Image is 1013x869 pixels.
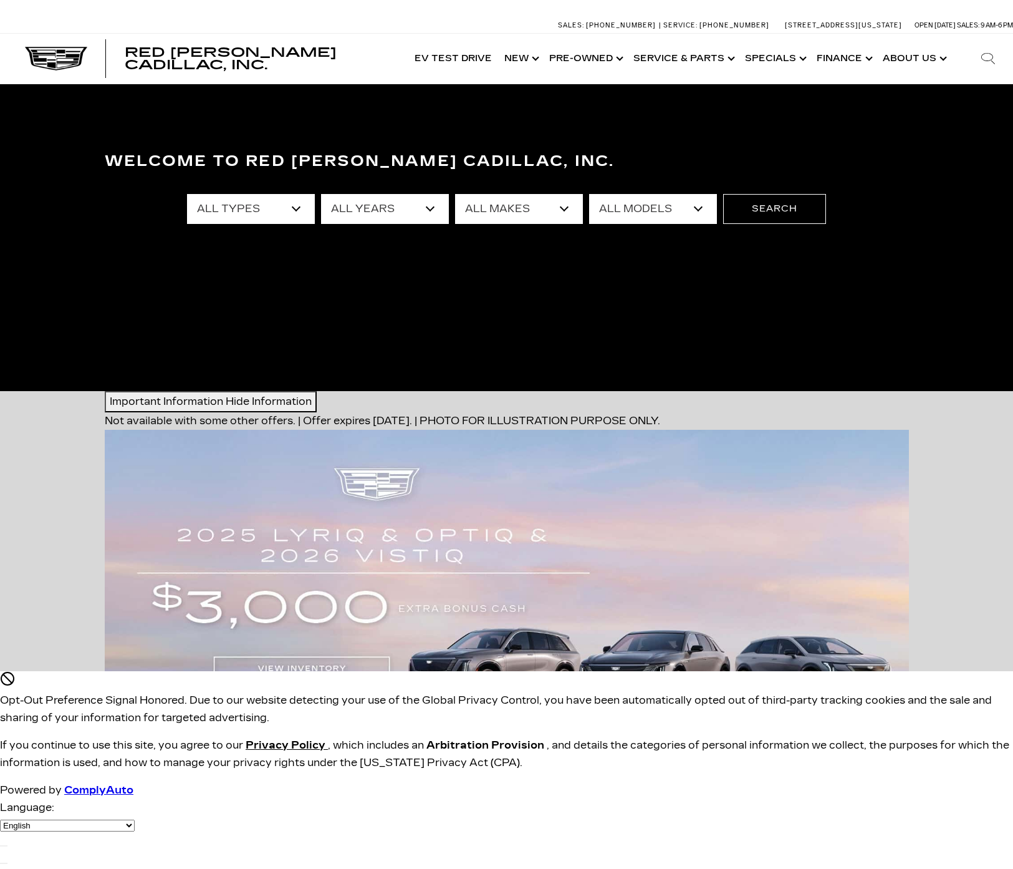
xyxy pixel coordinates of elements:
button: Search [723,194,826,224]
span: Sales: [957,21,979,29]
span: Service: [663,21,698,29]
a: Service: [PHONE_NUMBER] [659,22,772,29]
a: EV Test Drive [408,34,498,84]
img: Cadillac Dark Logo with Cadillac White Text [25,47,87,70]
h3: Welcome to Red [PERSON_NAME] Cadillac, Inc. [105,149,909,174]
select: Filter by model [589,194,717,224]
a: About Us [876,34,951,84]
span: Open [DATE] [915,21,956,29]
a: 2509-September-FOM-2025-cta-bonus-cash [105,593,909,604]
span: Important Information [110,396,223,407]
a: [STREET_ADDRESS][US_STATE] [785,21,902,29]
a: Privacy Policy [246,739,328,751]
span: Hide Information [226,396,312,407]
span: [PHONE_NUMBER] [586,21,656,29]
div: Not available with some other offers. | Offer expires [DATE]. | PHOTO FOR ILLUSTRATION PURPOSE ONLY. [105,412,909,430]
a: Finance [810,34,876,84]
a: Pre-Owned [543,34,627,84]
a: ComplyAuto [64,784,133,796]
a: Specials [739,34,810,84]
img: 2509-September-FOM-2025-cta-bonus-cash [105,430,909,770]
select: Filter by year [321,194,449,224]
span: [PHONE_NUMBER] [699,21,769,29]
select: Filter by type [187,194,315,224]
a: Sales: [PHONE_NUMBER] [558,22,659,29]
span: Sales: [558,21,584,29]
span: Red [PERSON_NAME] Cadillac, Inc. [125,45,337,72]
a: Service & Parts [627,34,739,84]
u: Privacy Policy [246,739,325,751]
a: Red [PERSON_NAME] Cadillac, Inc. [125,46,396,71]
a: New [498,34,543,84]
strong: Arbitration Provision [426,739,544,751]
button: Important Information Hide Information [105,391,317,412]
span: 9 AM-6 PM [981,21,1013,29]
select: Filter by make [455,194,583,224]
